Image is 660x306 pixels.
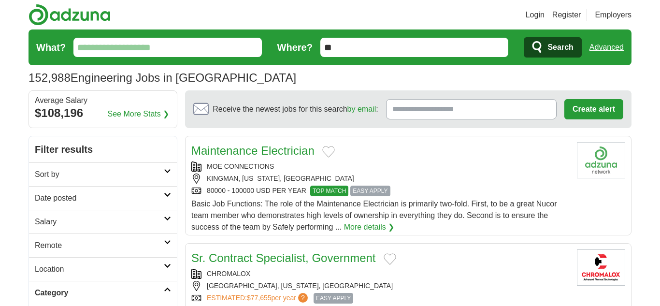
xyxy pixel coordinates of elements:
img: Adzuna logo [29,4,111,26]
h1: Engineering Jobs in [GEOGRAPHIC_DATA] [29,71,296,84]
a: Employers [595,9,631,21]
span: $77,655 [247,294,272,302]
div: 80000 - 100000 USD PER YEAR [191,186,569,196]
div: MOE CONNECTIONS [191,161,569,172]
h2: Sort by [35,169,164,180]
div: Average Salary [35,97,171,104]
div: [GEOGRAPHIC_DATA], [US_STATE], [GEOGRAPHIC_DATA] [191,281,569,291]
span: TOP MATCH [310,186,348,196]
h2: Category [35,287,164,299]
a: Advanced [589,38,624,57]
a: Register [552,9,581,21]
div: KINGMAN, [US_STATE], [GEOGRAPHIC_DATA] [191,174,569,184]
div: $108,196 [35,104,171,122]
button: Add to favorite jobs [384,253,396,265]
label: Where? [277,40,313,55]
img: Company logo [577,142,625,178]
a: See More Stats ❯ [108,108,170,120]
a: Login [526,9,545,21]
span: 152,988 [29,69,71,87]
a: ESTIMATED:$77,655per year? [207,293,310,304]
button: Search [524,37,581,58]
a: Maintenance Electrician [191,144,315,157]
a: Sort by [29,162,177,186]
button: Create alert [564,99,623,119]
span: Search [547,38,573,57]
a: Salary [29,210,177,233]
a: Date posted [29,186,177,210]
a: Location [29,257,177,281]
a: Sr. Contract Specialist, Government [191,251,376,264]
h2: Date posted [35,192,164,204]
button: Add to favorite jobs [322,146,335,158]
a: by email [347,105,376,113]
span: EASY APPLY [350,186,390,196]
h2: Salary [35,216,164,228]
a: CHROMALOX [207,270,250,277]
a: Category [29,281,177,305]
span: Basic Job Functions: The role of the Maintenance Electrician is primarily two-fold. First, to be ... [191,200,557,231]
label: What? [36,40,66,55]
span: EASY APPLY [314,293,353,304]
h2: Filter results [29,136,177,162]
h2: Location [35,263,164,275]
span: Receive the newest jobs for this search : [213,103,378,115]
a: Remote [29,233,177,257]
img: Chromalox logo [577,249,625,286]
h2: Remote [35,240,164,251]
a: More details ❯ [344,221,395,233]
span: ? [298,293,308,303]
